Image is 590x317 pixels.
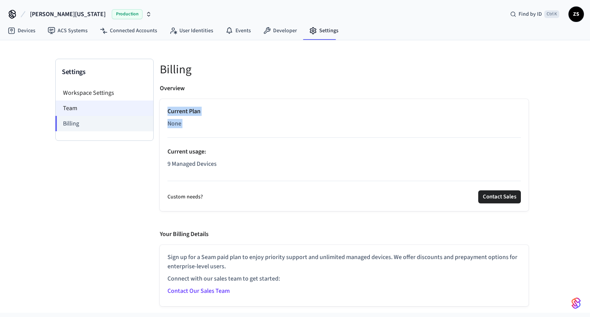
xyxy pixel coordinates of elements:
a: Contact Our Sales Team [167,287,230,295]
h5: Billing [160,62,529,78]
li: Billing [55,116,153,131]
a: User Identities [163,24,219,38]
button: Contact Sales [478,190,521,203]
div: Custom needs? [167,190,521,203]
p: Sign up for a Seam paid plan to enjoy priority support and unlimited managed devices. We offer di... [167,253,521,271]
button: ZS [568,7,584,22]
span: Ctrl K [544,10,559,18]
img: SeamLogoGradient.69752ec5.svg [572,297,581,309]
a: Events [219,24,257,38]
span: None [167,119,181,128]
p: 9 Managed Devices [167,159,521,168]
a: Settings [303,24,345,38]
li: Team [56,101,153,116]
a: Connected Accounts [94,24,163,38]
li: Workspace Settings [56,85,153,101]
a: ACS Systems [41,24,94,38]
p: Your Billing Details [160,229,209,239]
div: Find by IDCtrl K [504,7,565,21]
a: Developer [257,24,303,38]
p: Overview [160,84,185,93]
span: Production [112,9,143,19]
p: Current usage : [167,147,521,156]
p: Connect with our sales team to get started: [167,274,521,283]
span: [PERSON_NAME][US_STATE] [30,10,106,19]
span: ZS [569,7,583,21]
span: Find by ID [519,10,542,18]
a: Devices [2,24,41,38]
h3: Settings [62,67,147,78]
p: Current Plan [167,107,521,116]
